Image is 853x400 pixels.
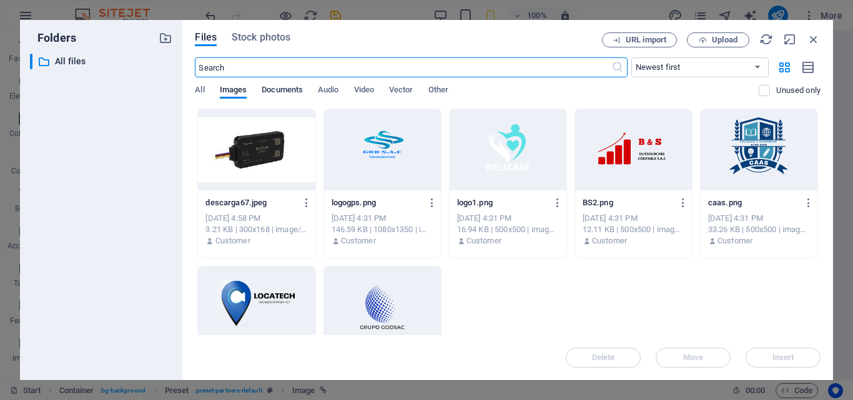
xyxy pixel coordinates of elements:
span: Files [195,30,217,45]
input: Search [195,57,611,77]
div: [DATE] 4:58 PM [205,213,307,224]
p: All files [55,54,150,69]
div: 16.94 KB | 500x500 | image/png [457,224,559,235]
span: Audio [318,82,338,100]
button: URL import [602,32,677,47]
p: Customer [341,235,376,246]
span: Images [220,82,247,100]
span: Vector [389,82,413,100]
div: 33.26 KB | 500x500 | image/png [708,224,810,235]
span: All [195,82,204,100]
p: logo1.png [457,197,548,208]
div: [DATE] 4:31 PM [708,213,810,224]
div: [DATE] 4:31 PM [457,213,559,224]
p: BS2.png [583,197,673,208]
div: 3.21 KB | 300x168 | image/jpeg [205,224,307,235]
i: Reload [759,32,773,46]
span: Upload [712,36,737,44]
span: Documents [262,82,303,100]
div: 12.11 KB | 500x500 | image/png [583,224,684,235]
p: Customer [215,235,250,246]
p: Folders [30,30,76,46]
p: Customer [466,235,501,246]
div: 146.59 KB | 1080x1350 | image/png [332,224,433,235]
span: URL import [626,36,666,44]
span: Stock photos [232,30,290,45]
p: logogps.png [332,197,422,208]
p: Displays only files that are not in use on the website. Files added during this session can still... [776,85,821,96]
div: ​ [30,54,32,69]
div: [DATE] 4:31 PM [583,213,684,224]
p: descarga67.jpeg [205,197,296,208]
span: Video [354,82,374,100]
button: Upload [687,32,749,47]
div: [DATE] 4:31 PM [332,213,433,224]
p: Customer [592,235,627,246]
i: Minimize [783,32,797,46]
span: Other [428,82,448,100]
i: Close [807,32,821,46]
i: Create new folder [159,31,172,45]
p: caas.png [708,197,799,208]
p: Customer [717,235,752,246]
